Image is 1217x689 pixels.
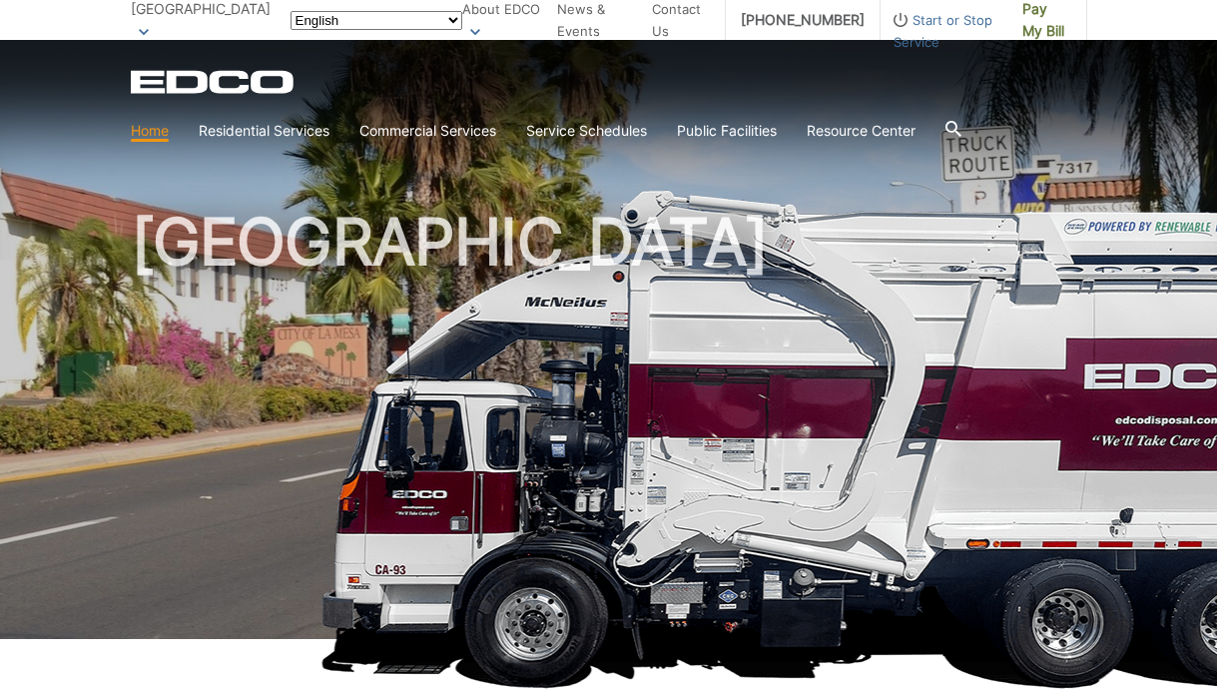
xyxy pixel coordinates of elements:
[807,120,915,142] a: Resource Center
[359,120,496,142] a: Commercial Services
[291,11,462,30] select: Select a language
[131,210,1087,648] h1: [GEOGRAPHIC_DATA]
[677,120,777,142] a: Public Facilities
[199,120,329,142] a: Residential Services
[131,120,169,142] a: Home
[526,120,647,142] a: Service Schedules
[131,70,297,94] a: EDCD logo. Return to the homepage.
